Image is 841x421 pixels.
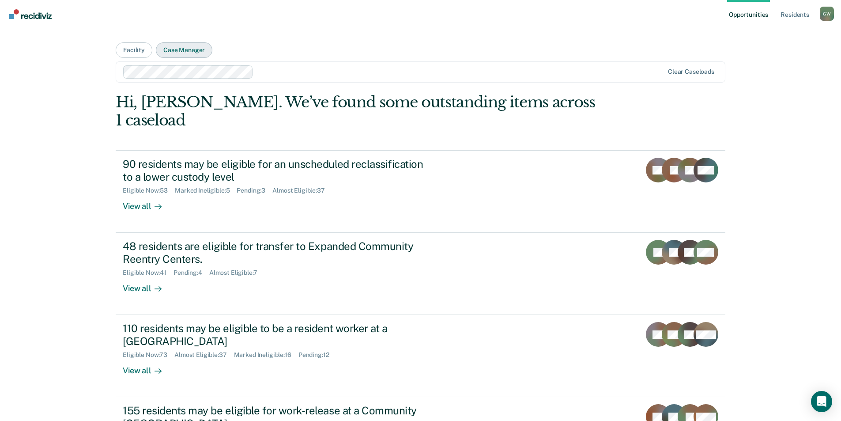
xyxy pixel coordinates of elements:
div: Pending : 4 [173,269,209,277]
div: Almost Eligible : 37 [272,187,332,194]
div: Eligible Now : 53 [123,187,175,194]
div: Almost Eligible : 7 [209,269,264,277]
div: Almost Eligible : 37 [174,351,234,359]
div: Open Intercom Messenger [811,391,832,412]
div: G W [820,7,834,21]
div: Marked Ineligible : 16 [234,351,298,359]
div: Pending : 3 [237,187,272,194]
a: 110 residents may be eligible to be a resident worker at a [GEOGRAPHIC_DATA]Eligible Now:73Almost... [116,315,725,397]
button: Facility [116,42,152,58]
div: View all [123,194,172,212]
div: Eligible Now : 41 [123,269,173,277]
button: Case Manager [156,42,212,58]
div: 110 residents may be eligible to be a resident worker at a [GEOGRAPHIC_DATA] [123,322,433,348]
div: 90 residents may be eligible for an unscheduled reclassification to a lower custody level [123,158,433,183]
div: Hi, [PERSON_NAME]. We’ve found some outstanding items across 1 caseload [116,93,603,129]
img: Recidiviz [9,9,52,19]
div: Marked Ineligible : 5 [175,187,237,194]
div: Eligible Now : 73 [123,351,174,359]
div: View all [123,359,172,376]
div: 48 residents are eligible for transfer to Expanded Community Reentry Centers. [123,240,433,265]
div: Pending : 12 [298,351,336,359]
a: 90 residents may be eligible for an unscheduled reclassification to a lower custody levelEligible... [116,150,725,233]
button: Profile dropdown button [820,7,834,21]
a: 48 residents are eligible for transfer to Expanded Community Reentry Centers.Eligible Now:41Pendi... [116,233,725,315]
div: View all [123,277,172,294]
div: Clear caseloads [668,68,714,76]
